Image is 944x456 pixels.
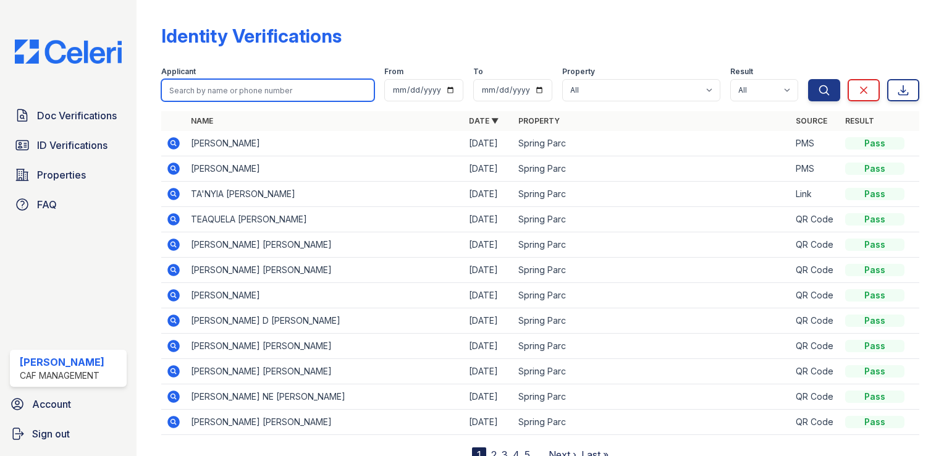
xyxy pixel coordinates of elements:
[845,239,904,251] div: Pass
[5,421,132,446] a: Sign out
[37,108,117,123] span: Doc Verifications
[562,67,595,77] label: Property
[845,163,904,175] div: Pass
[464,283,513,308] td: [DATE]
[513,232,791,258] td: Spring Parc
[161,79,374,101] input: Search by name or phone number
[513,359,791,384] td: Spring Parc
[513,283,791,308] td: Spring Parc
[186,182,463,207] td: TA'NYIA [PERSON_NAME]
[186,283,463,308] td: [PERSON_NAME]
[845,188,904,200] div: Pass
[464,308,513,334] td: [DATE]
[186,232,463,258] td: [PERSON_NAME] [PERSON_NAME]
[464,384,513,410] td: [DATE]
[791,207,840,232] td: QR Code
[730,67,753,77] label: Result
[791,283,840,308] td: QR Code
[191,116,213,125] a: Name
[186,410,463,435] td: [PERSON_NAME] [PERSON_NAME]
[513,410,791,435] td: Spring Parc
[161,67,196,77] label: Applicant
[791,131,840,156] td: PMS
[791,232,840,258] td: QR Code
[186,334,463,359] td: [PERSON_NAME] [PERSON_NAME]
[845,416,904,428] div: Pass
[10,103,127,128] a: Doc Verifications
[464,182,513,207] td: [DATE]
[464,334,513,359] td: [DATE]
[10,133,127,158] a: ID Verifications
[845,315,904,327] div: Pass
[10,163,127,187] a: Properties
[473,67,483,77] label: To
[464,359,513,384] td: [DATE]
[513,131,791,156] td: Spring Parc
[161,25,342,47] div: Identity Verifications
[796,116,827,125] a: Source
[513,207,791,232] td: Spring Parc
[464,258,513,283] td: [DATE]
[32,397,71,412] span: Account
[791,334,840,359] td: QR Code
[5,40,132,64] img: CE_Logo_Blue-a8612792a0a2168367f1c8372b55b34899dd931a85d93a1a3d3e32e68fde9ad4.png
[513,308,791,334] td: Spring Parc
[513,182,791,207] td: Spring Parc
[464,156,513,182] td: [DATE]
[518,116,560,125] a: Property
[384,67,403,77] label: From
[37,167,86,182] span: Properties
[464,232,513,258] td: [DATE]
[845,213,904,226] div: Pass
[37,197,57,212] span: FAQ
[464,131,513,156] td: [DATE]
[791,384,840,410] td: QR Code
[513,156,791,182] td: Spring Parc
[791,410,840,435] td: QR Code
[791,359,840,384] td: QR Code
[845,116,874,125] a: Result
[186,156,463,182] td: [PERSON_NAME]
[20,355,104,369] div: [PERSON_NAME]
[513,258,791,283] td: Spring Parc
[513,334,791,359] td: Spring Parc
[845,391,904,403] div: Pass
[186,207,463,232] td: TEAQUELA [PERSON_NAME]
[32,426,70,441] span: Sign out
[10,192,127,217] a: FAQ
[20,369,104,382] div: CAF Management
[5,392,132,416] a: Account
[186,258,463,283] td: [PERSON_NAME] [PERSON_NAME]
[186,384,463,410] td: [PERSON_NAME] NE [PERSON_NAME]
[845,340,904,352] div: Pass
[791,156,840,182] td: PMS
[464,410,513,435] td: [DATE]
[845,137,904,150] div: Pass
[186,308,463,334] td: [PERSON_NAME] D [PERSON_NAME]
[469,116,499,125] a: Date ▼
[791,182,840,207] td: Link
[37,138,107,153] span: ID Verifications
[464,207,513,232] td: [DATE]
[791,308,840,334] td: QR Code
[845,289,904,302] div: Pass
[845,264,904,276] div: Pass
[186,359,463,384] td: [PERSON_NAME] [PERSON_NAME]
[791,258,840,283] td: QR Code
[513,384,791,410] td: Spring Parc
[845,365,904,378] div: Pass
[186,131,463,156] td: [PERSON_NAME]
